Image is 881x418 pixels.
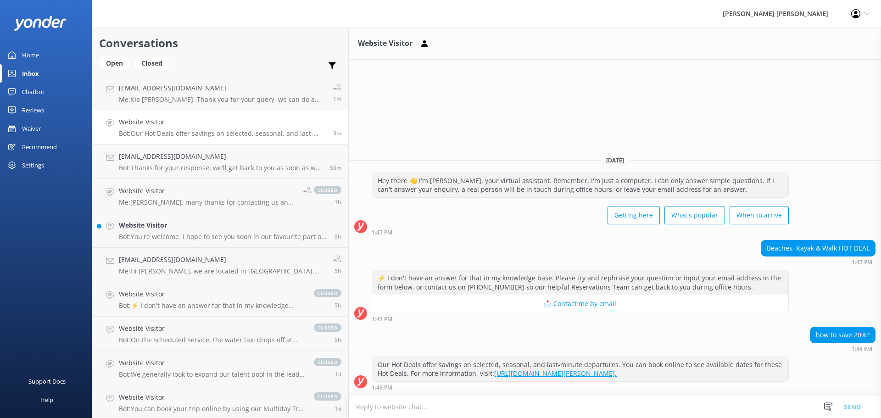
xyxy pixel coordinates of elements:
[730,206,789,224] button: When to arrive
[134,58,174,68] a: Closed
[810,327,875,343] div: how to save 20%?
[22,138,57,156] div: Recommend
[761,259,875,265] div: Oct 09 2025 01:47pm (UTC +13:00) Pacific/Auckland
[119,220,328,230] h4: Website Visitor
[372,173,788,197] div: Hey there 👋 I'm [PERSON_NAME], your virtual assistant. Remember, I'm just a computer. I can only ...
[314,358,341,366] span: closed
[494,369,617,378] a: [URL][DOMAIN_NAME][PERSON_NAME].
[333,95,341,103] span: Oct 09 2025 01:50pm (UTC +13:00) Pacific/Auckland
[92,179,348,213] a: Website VisitorMe:[PERSON_NAME], many thanks for contacting us and updating your trip options. I ...
[119,289,305,299] h4: Website Visitor
[99,34,341,52] h2: Conversations
[372,317,392,322] strong: 1:47 PM
[92,282,348,317] a: Website VisitorBot:⚡ I don't have an answer for that in my knowledge base. Please try and rephras...
[314,392,341,401] span: closed
[608,206,660,224] button: Getting here
[99,58,134,68] a: Open
[601,156,630,164] span: [DATE]
[119,164,323,172] p: Bot: Thanks for your response, we'll get back to you as soon as we can during opening hours.
[335,233,341,240] span: Oct 09 2025 10:01am (UTC +13:00) Pacific/Auckland
[372,295,788,313] button: 📩 Contact me by email
[92,110,348,145] a: Website VisitorBot:Our Hot Deals offer savings on selected, seasonal, and last-minute departures....
[119,198,296,206] p: Me: [PERSON_NAME], many thanks for contacting us and updating your trip options. I have updated y...
[810,346,875,352] div: Oct 09 2025 01:48pm (UTC +13:00) Pacific/Auckland
[92,145,348,179] a: [EMAIL_ADDRESS][DOMAIN_NAME]Bot:Thanks for your response, we'll get back to you as soon as we can...
[119,370,305,379] p: Bot: We generally look to expand our talent pool in the lead-up to our summer months. You can che...
[119,323,305,334] h4: Website Visitor
[119,358,305,368] h4: Website Visitor
[335,198,341,206] span: Oct 09 2025 12:46pm (UTC +13:00) Pacific/Auckland
[119,405,305,413] p: Bot: You can book your trip online by using our Multiday Trip Finder at [URL][DOMAIN_NAME]. Choos...
[314,323,341,332] span: closed
[119,95,326,104] p: Me: Kia [PERSON_NAME], Thank you for your query, we can do a pickup on our scheduled vessel from ...
[335,405,341,412] span: Oct 08 2025 08:34am (UTC +13:00) Pacific/Auckland
[92,351,348,385] a: Website VisitorBot:We generally look to expand our talent pool in the lead-up to our summer month...
[119,233,328,241] p: Bot: You're welcome. I hope to see you soon in our favourite part of the world!
[761,240,875,256] div: Beaches, Kayak & Walk HOT DEAL
[22,83,45,101] div: Chatbot
[664,206,725,224] button: What's popular
[22,119,41,138] div: Waiver
[119,336,305,344] p: Bot: On the scheduled service, the water taxi drops off at [GEOGRAPHIC_DATA] for [GEOGRAPHIC_DATA].
[335,301,341,309] span: Oct 09 2025 08:25am (UTC +13:00) Pacific/Auckland
[119,83,326,93] h4: [EMAIL_ADDRESS][DOMAIN_NAME]
[134,56,169,70] div: Closed
[92,213,348,248] a: Website VisitorBot:You're welcome. I hope to see you soon in our favourite part of the world!3h
[335,370,341,378] span: Oct 08 2025 08:51am (UTC +13:00) Pacific/Auckland
[335,336,341,344] span: Oct 09 2025 08:11am (UTC +13:00) Pacific/Auckland
[314,289,341,297] span: closed
[92,317,348,351] a: Website VisitorBot:On the scheduled service, the water taxi drops off at [GEOGRAPHIC_DATA] for [G...
[22,64,39,83] div: Inbox
[330,164,341,172] span: Oct 09 2025 12:58pm (UTC +13:00) Pacific/Auckland
[40,390,53,409] div: Help
[119,151,323,162] h4: [EMAIL_ADDRESS][DOMAIN_NAME]
[119,186,296,196] h4: Website Visitor
[119,267,326,275] p: Me: Hi [PERSON_NAME], we are located in [GEOGRAPHIC_DATA]. You can CV to [EMAIL_ADDRESS][DOMAIN_N...
[119,255,326,265] h4: [EMAIL_ADDRESS][DOMAIN_NAME]
[28,372,66,390] div: Support Docs
[372,357,788,381] div: Our Hot Deals offer savings on selected, seasonal, and last-minute departures. You can book onlin...
[92,248,348,282] a: [EMAIL_ADDRESS][DOMAIN_NAME]Me:Hi [PERSON_NAME], we are located in [GEOGRAPHIC_DATA]. You can CV ...
[14,16,67,31] img: yonder-white-logo.png
[119,301,305,310] p: Bot: ⚡ I don't have an answer for that in my knowledge base. Please try and rephrase your questio...
[99,56,130,70] div: Open
[22,156,44,174] div: Settings
[372,316,789,322] div: Oct 09 2025 01:47pm (UTC +13:00) Pacific/Auckland
[22,46,39,64] div: Home
[314,186,341,194] span: closed
[852,346,872,352] strong: 1:48 PM
[119,117,326,127] h4: Website Visitor
[852,260,872,265] strong: 1:47 PM
[372,270,788,295] div: ⚡ I don't have an answer for that in my knowledge base. Please try and rephrase your question or ...
[372,384,789,390] div: Oct 09 2025 01:48pm (UTC +13:00) Pacific/Auckland
[119,392,305,402] h4: Website Visitor
[372,230,392,235] strong: 1:47 PM
[333,129,341,137] span: Oct 09 2025 01:48pm (UTC +13:00) Pacific/Auckland
[22,101,44,119] div: Reviews
[92,76,348,110] a: [EMAIL_ADDRESS][DOMAIN_NAME]Me:Kia [PERSON_NAME], Thank you for your query, we can do a pickup on...
[372,229,789,235] div: Oct 09 2025 01:47pm (UTC +13:00) Pacific/Auckland
[119,129,326,138] p: Bot: Our Hot Deals offer savings on selected, seasonal, and last-minute departures. You can book ...
[358,38,413,50] h3: Website Visitor
[372,385,392,390] strong: 1:48 PM
[335,267,341,275] span: Oct 09 2025 08:44am (UTC +13:00) Pacific/Auckland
